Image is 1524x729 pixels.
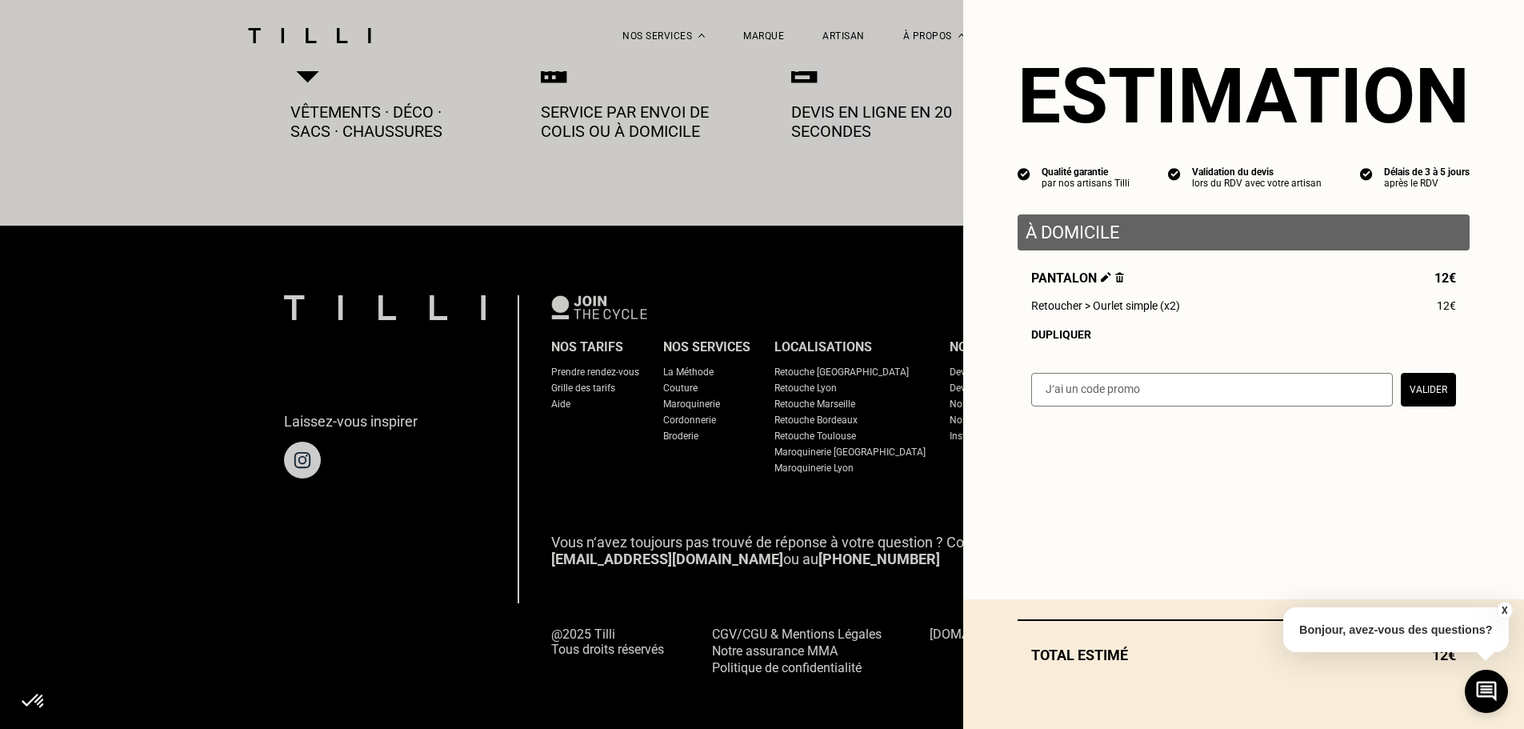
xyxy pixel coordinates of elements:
[1042,178,1130,189] div: par nos artisans Tilli
[1360,166,1373,181] img: icon list info
[1192,178,1322,189] div: lors du RDV avec votre artisan
[1031,328,1456,341] div: Dupliquer
[1026,222,1462,242] p: À domicile
[1031,299,1180,312] span: Retoucher > Ourlet simple (x2)
[1437,299,1456,312] span: 12€
[1101,272,1111,282] img: Éditer
[1031,373,1393,407] input: J‘ai un code promo
[1496,602,1512,619] button: X
[1384,166,1470,178] div: Délais de 3 à 5 jours
[1115,272,1124,282] img: Supprimer
[1018,51,1470,141] section: Estimation
[1042,166,1130,178] div: Qualité garantie
[1031,270,1124,286] span: Pantalon
[1283,607,1509,652] p: Bonjour, avez-vous des questions?
[1018,647,1470,663] div: Total estimé
[1018,166,1030,181] img: icon list info
[1401,373,1456,407] button: Valider
[1168,166,1181,181] img: icon list info
[1434,270,1456,286] span: 12€
[1192,166,1322,178] div: Validation du devis
[1384,178,1470,189] div: après le RDV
